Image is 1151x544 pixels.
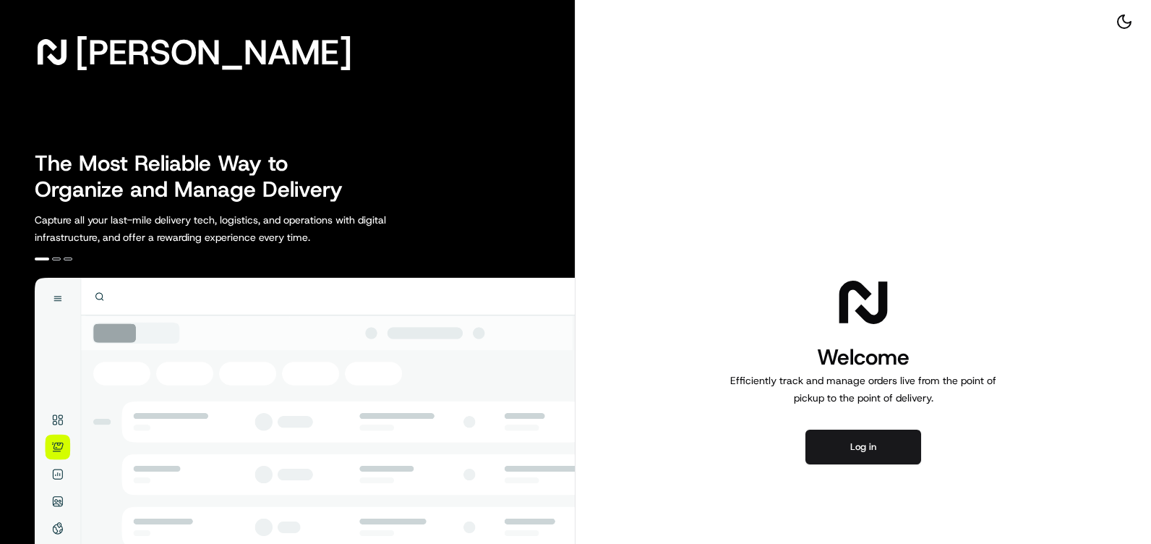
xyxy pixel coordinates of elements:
p: Capture all your last-mile delivery tech, logistics, and operations with digital infrastructure, ... [35,211,451,246]
h1: Welcome [724,343,1002,372]
p: Efficiently track and manage orders live from the point of pickup to the point of delivery. [724,372,1002,407]
span: [PERSON_NAME] [75,38,352,67]
h2: The Most Reliable Way to Organize and Manage Delivery [35,150,359,203]
button: Log in [805,430,921,464]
